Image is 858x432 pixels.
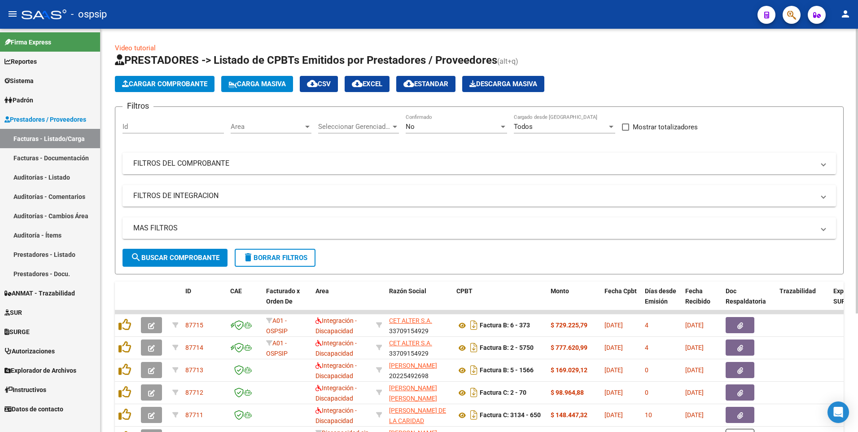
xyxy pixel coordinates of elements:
[123,185,836,207] mat-expansion-panel-header: FILTROS DE INTEGRACION
[685,322,704,329] span: [DATE]
[115,44,156,52] a: Video tutorial
[604,287,637,295] span: Fecha Cpbt
[4,346,55,356] span: Autorizaciones
[551,322,587,329] strong: $ 729.225,79
[601,282,641,321] datatable-header-cell: Fecha Cpbt
[722,282,776,321] datatable-header-cell: Doc Respaldatoria
[133,191,814,201] mat-panel-title: FILTROS DE INTEGRACION
[315,407,357,424] span: Integración - Discapacidad
[551,389,584,396] strong: $ 98.964,88
[645,366,648,374] span: 0
[776,282,830,321] datatable-header-cell: Trazabilidad
[4,37,51,47] span: Firma Express
[468,363,480,377] i: Descargar documento
[389,287,426,295] span: Razón Social
[645,344,648,351] span: 4
[645,322,648,329] span: 4
[604,344,623,351] span: [DATE]
[4,76,34,86] span: Sistema
[685,411,704,419] span: [DATE]
[389,362,437,369] span: [PERSON_NAME]
[685,389,704,396] span: [DATE]
[185,344,203,351] span: 87714
[726,287,766,305] span: Doc Respaldatoria
[645,287,676,305] span: Días desde Emisión
[645,411,652,419] span: 10
[315,384,357,402] span: Integración - Discapacidad
[243,254,307,262] span: Borrar Filtros
[345,76,390,92] button: EXCEL
[551,344,587,351] strong: $ 777.620,99
[389,339,432,347] span: CET ALTER S.A.
[182,282,227,321] datatable-header-cell: ID
[389,338,449,357] div: 33709154929
[779,287,816,295] span: Trazabilidad
[300,76,338,92] button: CSV
[122,80,207,88] span: Cargar Comprobante
[497,57,518,66] span: (alt+q)
[221,76,293,92] button: Carga Masiva
[551,287,569,295] span: Monto
[685,287,710,305] span: Fecha Recibido
[468,318,480,332] i: Descargar documento
[131,252,141,263] mat-icon: search
[403,78,414,89] mat-icon: cloud_download
[312,282,372,321] datatable-header-cell: Area
[462,76,544,92] button: Descarga Masiva
[469,80,537,88] span: Descarga Masiva
[318,123,391,131] span: Seleccionar Gerenciador
[480,322,530,329] strong: Factura B: 6 - 373
[685,344,704,351] span: [DATE]
[352,78,363,89] mat-icon: cloud_download
[453,282,547,321] datatable-header-cell: CPBT
[266,317,288,335] span: A01 - OSPSIP
[551,366,587,374] strong: $ 169.029,12
[4,308,22,317] span: SUR
[7,9,18,19] mat-icon: menu
[185,322,203,329] span: 87715
[389,406,449,424] div: 27190541881
[385,282,453,321] datatable-header-cell: Razón Social
[468,340,480,355] i: Descargar documento
[133,223,814,233] mat-panel-title: MAS FILTROS
[682,282,722,321] datatable-header-cell: Fecha Recibido
[123,100,153,112] h3: Filtros
[4,327,30,337] span: SURGE
[551,411,587,419] strong: $ 148.447,32
[604,322,623,329] span: [DATE]
[468,385,480,400] i: Descargar documento
[480,344,534,352] strong: Factura B: 2 - 5750
[315,287,329,295] span: Area
[547,282,601,321] datatable-header-cell: Monto
[266,339,288,357] span: A01 - OSPSIP
[227,282,263,321] datatable-header-cell: CAE
[185,411,203,419] span: 87711
[389,384,437,402] span: [PERSON_NAME] [PERSON_NAME]
[131,254,219,262] span: Buscar Comprobante
[840,9,851,19] mat-icon: person
[604,389,623,396] span: [DATE]
[827,401,849,423] div: Open Intercom Messenger
[462,76,544,92] app-download-masive: Descarga masiva de comprobantes (adjuntos)
[4,115,86,124] span: Prestadores / Proveedores
[266,287,300,305] span: Facturado x Orden De
[389,407,446,424] span: [PERSON_NAME] DE LA CARIDAD
[263,282,312,321] datatable-header-cell: Facturado x Orden De
[456,287,473,295] span: CPBT
[514,123,533,131] span: Todos
[645,389,648,396] span: 0
[389,316,449,335] div: 33709154929
[4,288,75,298] span: ANMAT - Trazabilidad
[604,366,623,374] span: [DATE]
[185,389,203,396] span: 87712
[4,57,37,66] span: Reportes
[315,339,357,357] span: Integración - Discapacidad
[633,122,698,132] span: Mostrar totalizadores
[231,123,303,131] span: Area
[307,78,318,89] mat-icon: cloud_download
[641,282,682,321] datatable-header-cell: Días desde Emisión
[352,80,382,88] span: EXCEL
[4,95,33,105] span: Padrón
[133,159,814,168] mat-panel-title: FILTROS DEL COMPROBANTE
[4,385,46,395] span: Instructivos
